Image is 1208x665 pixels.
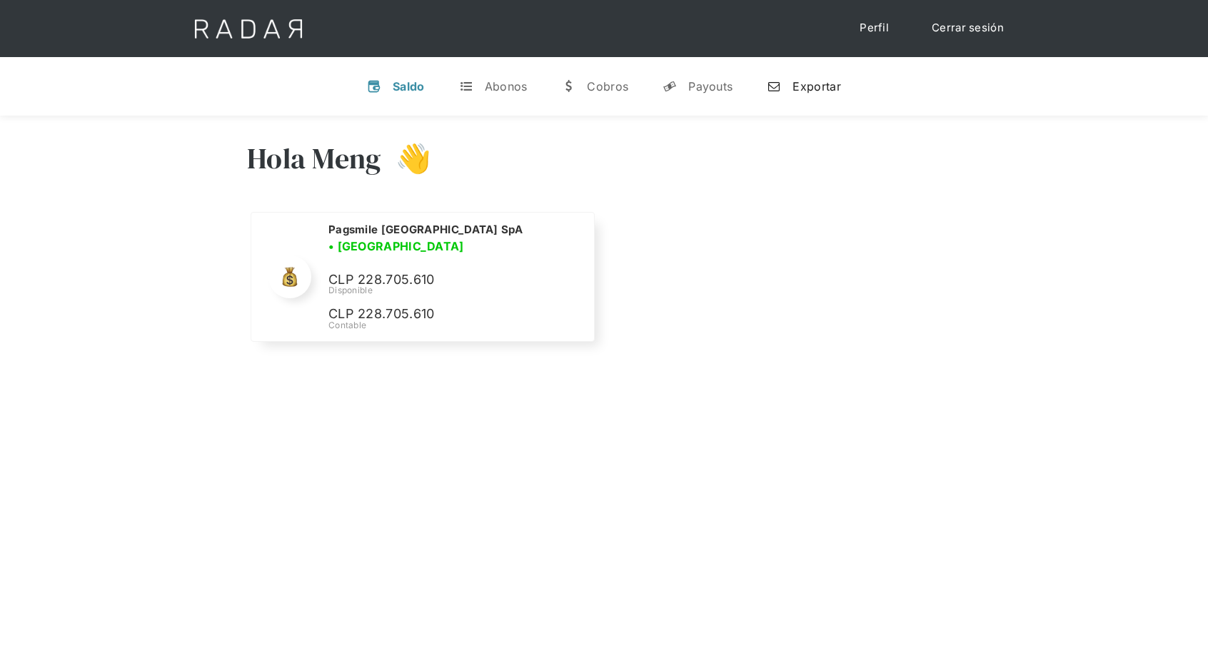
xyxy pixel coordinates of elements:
[328,238,464,255] h3: • [GEOGRAPHIC_DATA]
[792,79,840,93] div: Exportar
[485,79,528,93] div: Abonos
[917,14,1018,42] a: Cerrar sesión
[393,79,425,93] div: Saldo
[381,141,431,176] h3: 👋
[688,79,733,93] div: Payouts
[328,270,543,290] p: CLP 228.705.610
[328,319,577,332] div: Contable
[367,79,381,93] div: v
[587,79,628,93] div: Cobros
[459,79,473,93] div: t
[561,79,575,93] div: w
[247,141,381,176] h3: Hola Meng
[328,223,523,237] h2: Pagsmile [GEOGRAPHIC_DATA] SpA
[663,79,677,93] div: y
[328,284,577,297] div: Disponible
[767,79,781,93] div: n
[845,14,903,42] a: Perfil
[328,304,543,325] p: CLP 228.705.610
